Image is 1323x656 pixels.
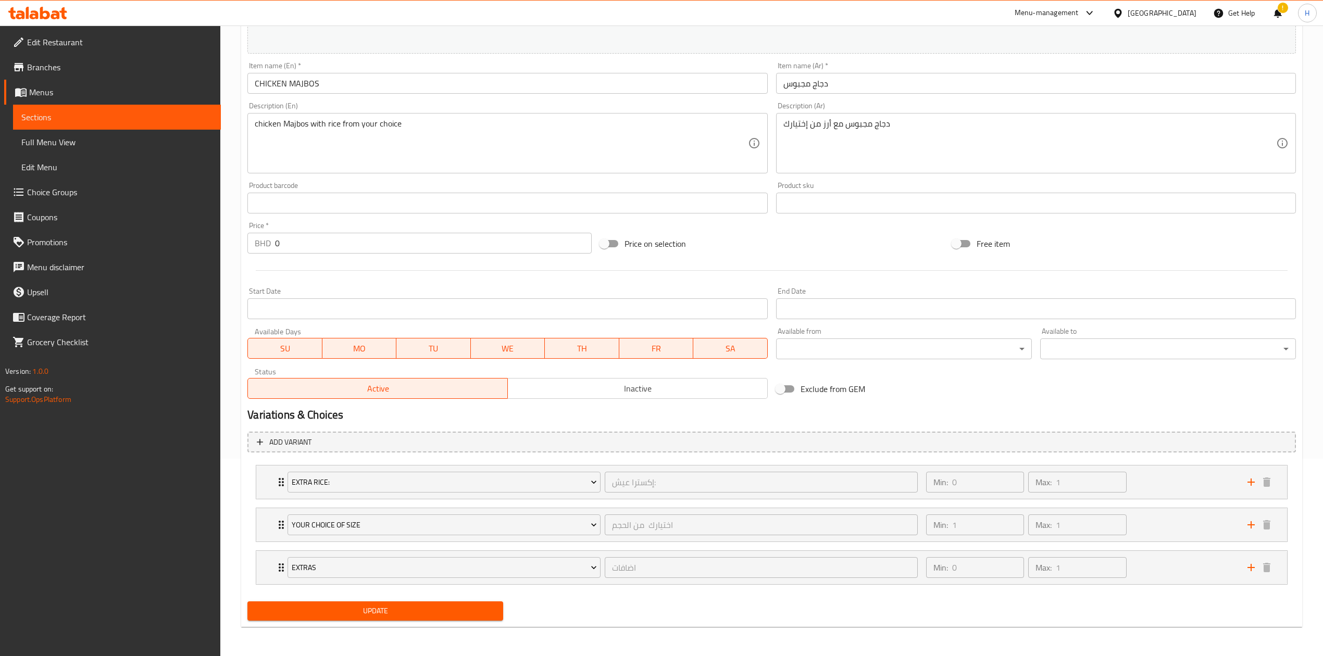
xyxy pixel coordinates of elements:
[27,211,213,223] span: Coupons
[27,61,213,73] span: Branches
[1035,476,1052,488] p: Max:
[247,193,767,213] input: Please enter product barcode
[1040,338,1296,359] div: ​
[507,378,768,399] button: Inactive
[13,105,221,130] a: Sections
[256,465,1287,499] div: Expand
[1035,561,1052,574] p: Max:
[4,330,221,355] a: Grocery Checklist
[27,186,213,198] span: Choice Groups
[27,286,213,298] span: Upsell
[783,119,1276,168] textarea: دجاج مجبوس مع أرز من إختيارك
[697,341,764,356] span: SA
[21,136,213,148] span: Full Menu View
[13,155,221,180] a: Edit Menu
[269,436,311,449] span: Add variant
[1259,474,1275,490] button: delete
[396,338,471,359] button: TU
[4,255,221,280] a: Menu disclaimer
[776,338,1032,359] div: ​
[247,546,1296,589] li: Expand
[1259,560,1275,575] button: delete
[1015,7,1079,19] div: Menu-management
[252,341,318,356] span: SU
[933,519,948,531] p: Min:
[292,561,597,574] span: Extras
[27,236,213,248] span: Promotions
[247,601,503,621] button: Update
[275,233,591,254] input: Please enter price
[292,476,597,489] span: EXTRA RICE:
[255,119,747,168] textarea: chicken Majbos with rice from your choice
[247,432,1296,453] button: Add variant
[4,180,221,205] a: Choice Groups
[977,237,1010,250] span: Free item
[1128,7,1196,19] div: [GEOGRAPHIC_DATA]
[4,230,221,255] a: Promotions
[471,338,545,359] button: WE
[327,341,393,356] span: MO
[933,561,948,574] p: Min:
[292,519,597,532] span: Your choice of size
[693,338,768,359] button: SA
[801,383,865,395] span: Exclude from GEM
[4,305,221,330] a: Coverage Report
[255,237,271,249] p: BHD
[5,393,71,406] a: Support.OpsPlatform
[4,30,221,55] a: Edit Restaurant
[32,364,48,378] span: 1.0.0
[252,381,504,396] span: Active
[933,476,948,488] p: Min:
[401,341,467,356] span: TU
[247,503,1296,546] li: Expand
[13,130,221,155] a: Full Menu View
[545,338,619,359] button: TH
[625,237,686,250] span: Price on selection
[1243,560,1259,575] button: add
[288,472,601,493] button: EXTRA RICE:
[4,205,221,230] a: Coupons
[4,55,221,80] a: Branches
[1243,474,1259,490] button: add
[27,261,213,273] span: Menu disclaimer
[776,193,1296,213] input: Please enter product sku
[247,378,508,399] button: Active
[247,338,322,359] button: SU
[247,461,1296,503] li: Expand
[623,341,690,356] span: FR
[1035,519,1052,531] p: Max:
[322,338,397,359] button: MO
[256,551,1287,584] div: Expand
[1259,517,1275,533] button: delete
[5,382,53,396] span: Get support on:
[776,73,1296,94] input: Enter name Ar
[256,508,1287,541] div: Expand
[619,338,694,359] button: FR
[247,407,1296,423] h2: Variations & Choices
[1243,517,1259,533] button: add
[27,311,213,323] span: Coverage Report
[4,280,221,305] a: Upsell
[475,341,541,356] span: WE
[21,161,213,173] span: Edit Menu
[288,557,601,578] button: Extras
[549,341,615,356] span: TH
[1305,7,1309,19] span: H
[256,604,495,617] span: Update
[512,381,764,396] span: Inactive
[27,336,213,348] span: Grocery Checklist
[21,111,213,123] span: Sections
[4,80,221,105] a: Menus
[288,514,601,535] button: Your choice of size
[29,86,213,98] span: Menus
[247,73,767,94] input: Enter name En
[27,36,213,48] span: Edit Restaurant
[5,364,31,378] span: Version:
